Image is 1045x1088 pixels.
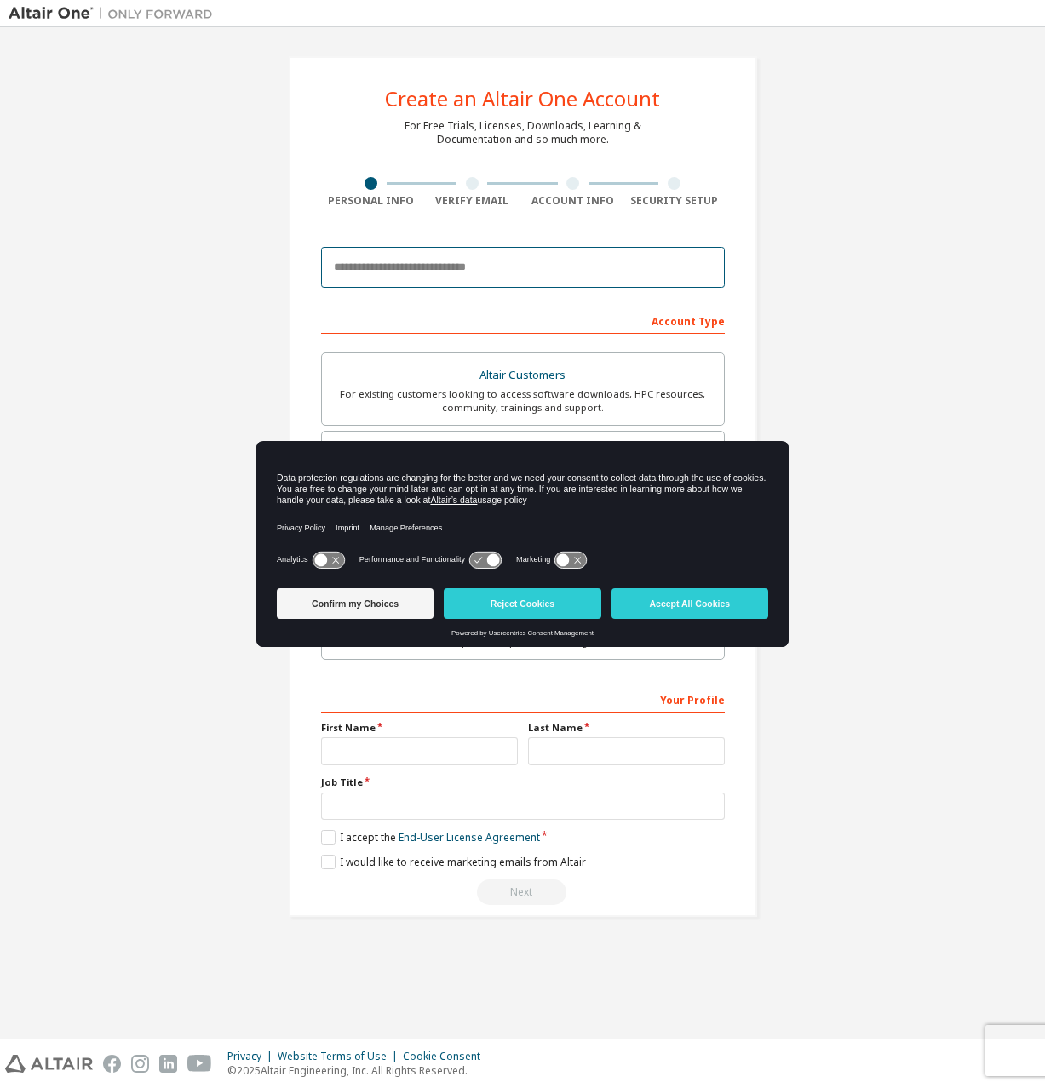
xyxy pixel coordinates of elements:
div: Verify Email [422,194,523,208]
label: I accept the [321,830,540,845]
img: instagram.svg [131,1055,149,1073]
img: facebook.svg [103,1055,121,1073]
div: Website Terms of Use [278,1050,403,1063]
div: Security Setup [623,194,725,208]
div: Personal Info [321,194,422,208]
label: I would like to receive marketing emails from Altair [321,855,586,869]
div: Account Info [523,194,624,208]
div: Cookie Consent [403,1050,491,1063]
img: altair_logo.svg [5,1055,93,1073]
img: linkedin.svg [159,1055,177,1073]
img: youtube.svg [187,1055,212,1073]
div: Create an Altair One Account [385,89,660,109]
div: Read and acccept EULA to continue [321,879,725,905]
div: Account Type [321,306,725,334]
label: Last Name [528,721,725,735]
div: For existing customers looking to access software downloads, HPC resources, community, trainings ... [332,387,714,415]
div: For Free Trials, Licenses, Downloads, Learning & Documentation and so much more. [405,119,641,146]
p: © 2025 Altair Engineering, Inc. All Rights Reserved. [227,1063,491,1078]
div: Privacy [227,1050,278,1063]
label: Job Title [321,776,725,789]
div: Altair Customers [332,364,714,387]
img: Altair One [9,5,221,22]
div: Your Profile [321,685,725,713]
a: End-User License Agreement [399,830,540,845]
label: First Name [321,721,518,735]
